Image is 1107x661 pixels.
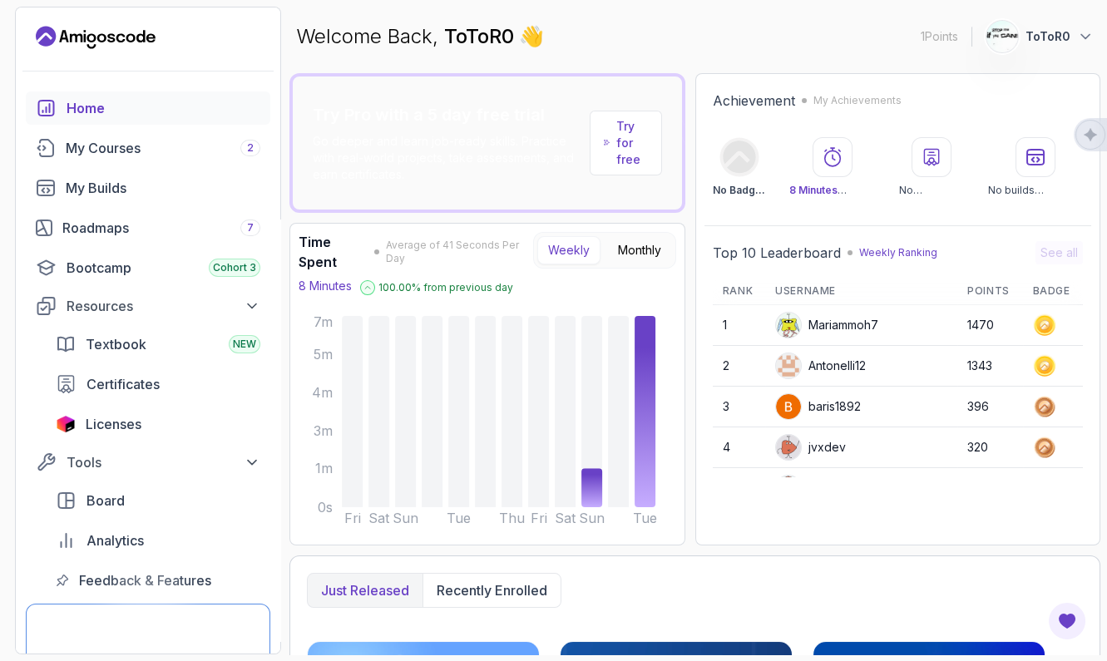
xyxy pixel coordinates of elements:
[314,314,333,330] tspan: 7m
[986,20,1094,53] button: user profile imageToToR0
[590,111,662,175] a: Try for free
[957,468,1022,509] td: 238
[314,347,333,363] tspan: 5m
[79,570,211,590] span: Feedback & Features
[776,313,801,338] img: default monster avatar
[314,423,333,439] tspan: 3m
[616,118,647,168] a: Try for free
[368,511,390,526] tspan: Sat
[26,211,270,244] a: roadmaps
[957,427,1022,468] td: 320
[313,133,583,183] p: Go deeper and learn job-ready skills. Practice with real-world projects, take assessments, and ea...
[633,511,657,526] tspan: Tue
[313,103,583,126] p: Try Pro with a 5 day free trial
[447,511,471,526] tspan: Tue
[444,24,519,48] span: ToToR0
[344,511,361,526] tspan: Fri
[46,328,270,361] a: textbook
[437,580,547,600] p: Recently enrolled
[36,24,156,51] a: Landing page
[499,511,525,526] tspan: Thu
[86,334,146,354] span: Textbook
[713,346,765,387] td: 2
[26,251,270,284] a: bootcamp
[213,261,256,274] span: Cohort 3
[299,232,369,272] h3: Time Spent
[1025,28,1070,45] p: ToToR0
[233,338,256,351] span: NEW
[67,258,260,278] div: Bootcamp
[713,305,765,346] td: 1
[315,461,333,476] tspan: 1m
[555,511,576,526] tspan: Sat
[56,416,76,432] img: jetbrains icon
[1023,278,1083,305] th: Badge
[308,574,423,607] button: Just released
[813,94,902,107] p: My Achievements
[776,476,801,501] img: default monster avatar
[318,500,333,515] tspan: 0s
[26,91,270,125] a: home
[296,23,544,50] p: Welcome Back,
[46,484,270,517] a: board
[713,468,765,509] td: 5
[713,91,795,111] h2: Achievement
[86,374,160,394] span: Certificates
[713,387,765,427] td: 3
[299,278,352,294] p: 8 Minutes
[519,23,545,51] span: 👋
[957,346,1022,387] td: 1343
[957,387,1022,427] td: 396
[957,278,1022,305] th: Points
[46,407,270,441] a: licenses
[765,278,957,305] th: Username
[67,452,260,472] div: Tools
[46,524,270,557] a: analytics
[393,511,418,526] tspan: Sun
[789,184,847,196] span: 8 Minutes
[899,184,966,197] p: No certificates
[713,243,841,263] h2: Top 10 Leaderboard
[67,296,260,316] div: Resources
[378,281,513,294] p: 100.00 % from previous day
[957,305,1022,346] td: 1470
[66,178,260,198] div: My Builds
[789,184,876,197] p: Watched
[988,184,1083,197] p: No builds completed
[775,475,848,501] div: jesmq7
[1047,601,1087,641] button: Open Feedback Button
[26,131,270,165] a: courses
[776,353,801,378] img: user profile image
[713,427,765,468] td: 4
[66,138,260,158] div: My Courses
[86,414,141,434] span: Licenses
[859,246,937,259] p: Weekly Ranking
[62,218,260,238] div: Roadmaps
[321,580,409,600] p: Just released
[986,21,1018,52] img: user profile image
[776,394,801,419] img: user profile image
[26,291,270,321] button: Resources
[607,236,672,264] button: Monthly
[921,28,958,45] p: 1 Points
[537,236,600,264] button: Weekly
[46,564,270,597] a: feedback
[775,393,861,420] div: baris1892
[1035,241,1083,264] button: See all
[775,353,866,379] div: Antonelli12
[579,511,605,526] tspan: Sun
[776,435,801,460] img: default monster avatar
[247,141,254,155] span: 2
[775,434,846,461] div: jvxdev
[86,491,125,511] span: Board
[26,171,270,205] a: builds
[531,511,547,526] tspan: Fri
[46,367,270,401] a: certificates
[775,312,878,338] div: Mariammoh7
[86,530,144,550] span: Analytics
[312,385,333,401] tspan: 4m
[423,574,561,607] button: Recently enrolled
[713,278,765,305] th: Rank
[26,447,270,477] button: Tools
